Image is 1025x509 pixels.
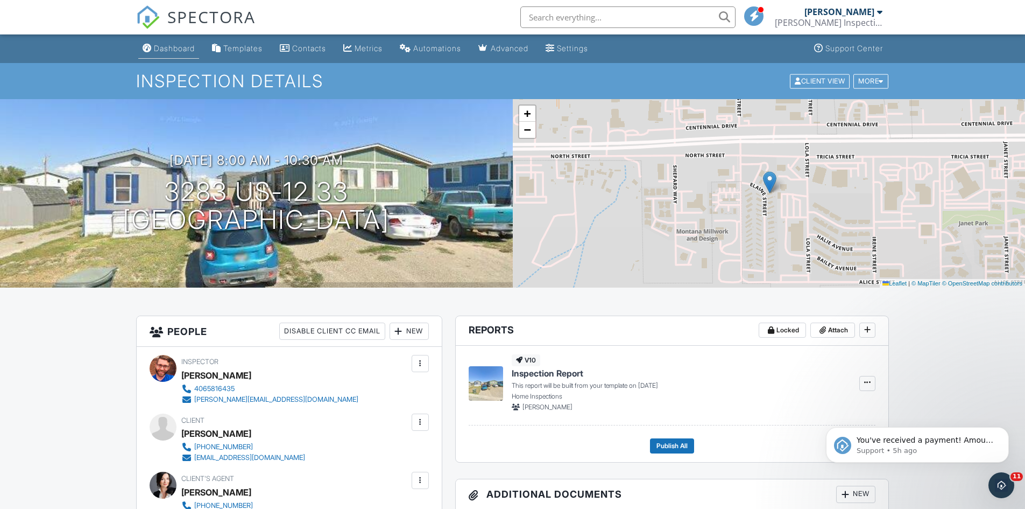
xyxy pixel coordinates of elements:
[395,39,465,59] a: Automations (Basic)
[181,442,305,452] a: [PHONE_NUMBER]
[942,280,1022,287] a: © OpenStreetMap contributors
[123,178,390,235] h1: 3283 US-12 33 [GEOGRAPHIC_DATA]
[825,44,883,53] div: Support Center
[882,280,907,287] a: Leaflet
[804,6,874,17] div: [PERSON_NAME]
[136,72,889,90] h1: Inspection Details
[541,39,592,59] a: Settings
[194,395,358,404] div: [PERSON_NAME][EMAIL_ADDRESS][DOMAIN_NAME]
[138,39,199,59] a: Dashboard
[988,472,1014,498] iframe: Intercom live chat
[474,39,533,59] a: Advanced
[181,384,358,394] a: 4065816435
[181,367,251,384] div: [PERSON_NAME]
[181,475,234,483] span: Client's Agent
[47,31,183,169] span: You've received a payment! Amount $400.00 Fee $11.30 Net $388.70 Transaction # pi_3SC4WsK7snlDGpR...
[763,171,776,193] img: Marker
[524,107,531,120] span: +
[194,443,253,451] div: [PHONE_NUMBER]
[557,44,588,53] div: Settings
[181,394,358,405] a: [PERSON_NAME][EMAIL_ADDRESS][DOMAIN_NAME]
[194,385,235,393] div: 4065816435
[208,39,267,59] a: Templates
[390,323,429,340] div: New
[47,41,186,51] p: Message from Support, sent 5h ago
[775,17,882,28] div: Moore Inspections LLC
[790,74,850,88] div: Client View
[520,6,736,28] input: Search everything...
[181,416,204,424] span: Client
[911,280,941,287] a: © MapTiler
[1010,472,1023,481] span: 11
[137,316,442,347] h3: People
[908,280,910,287] span: |
[181,358,218,366] span: Inspector
[181,426,251,442] div: [PERSON_NAME]
[181,484,251,500] a: [PERSON_NAME]
[279,323,385,340] div: Disable Client CC Email
[223,44,263,53] div: Templates
[789,76,852,85] a: Client View
[339,39,387,59] a: Metrics
[275,39,330,59] a: Contacts
[853,74,888,88] div: More
[181,452,305,463] a: [EMAIL_ADDRESS][DOMAIN_NAME]
[519,106,535,122] a: Zoom in
[810,39,887,59] a: Support Center
[136,5,160,29] img: The Best Home Inspection Software - Spectora
[836,486,875,503] div: New
[355,44,383,53] div: Metrics
[169,153,343,168] h3: [DATE] 8:00 am - 10:30 am
[519,122,535,138] a: Zoom out
[413,44,461,53] div: Automations
[491,44,528,53] div: Advanced
[194,454,305,462] div: [EMAIL_ADDRESS][DOMAIN_NAME]
[154,44,195,53] div: Dashboard
[167,5,256,28] span: SPECTORA
[292,44,326,53] div: Contacts
[810,405,1025,480] iframe: Intercom notifications message
[524,123,531,136] span: −
[136,15,256,37] a: SPECTORA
